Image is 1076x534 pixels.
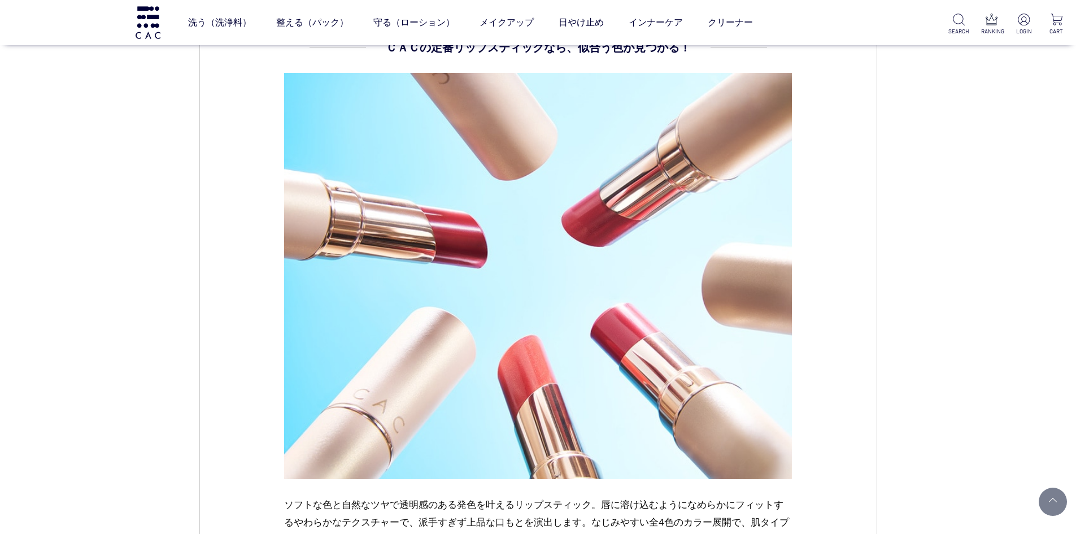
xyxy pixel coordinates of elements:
a: 日やけ止め [559,7,604,38]
a: メイクアップ [480,7,534,38]
a: 守る（ローション） [373,7,455,38]
p: SEARCH [948,27,969,36]
img: logo [134,6,162,38]
a: SEARCH [948,14,969,36]
p: LOGIN [1013,27,1034,36]
a: クリーナー [708,7,753,38]
a: LOGIN [1013,14,1034,36]
a: RANKING [981,14,1002,36]
p: RANKING [981,27,1002,36]
a: 整える（パック） [276,7,348,38]
a: CART [1046,14,1067,36]
p: CART [1046,27,1067,36]
a: インナーケア [629,7,683,38]
a: 洗う（洗浄料） [188,7,251,38]
img: ＣＡＣリップスティック [284,73,792,479]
